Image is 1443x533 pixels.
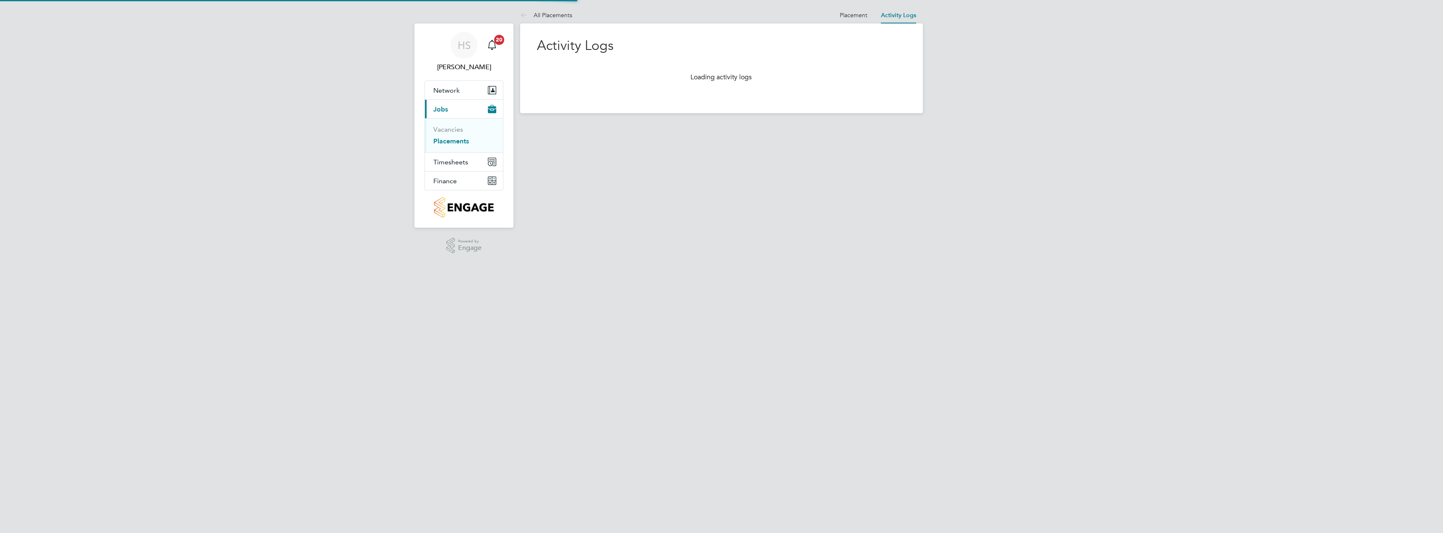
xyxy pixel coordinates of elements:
a: 20 [484,32,500,59]
a: Placement [840,11,867,19]
img: countryside-properties-logo-retina.png [434,197,493,218]
button: Timesheets [425,153,503,171]
span: Jobs [433,105,448,113]
a: Vacancies [433,125,463,133]
a: HS[PERSON_NAME] [425,32,503,72]
span: Loading activity logs [690,73,753,81]
span: Powered by [458,238,482,245]
nav: Main navigation [414,23,513,228]
span: 20 [494,35,504,45]
span: Timesheets [433,158,468,166]
a: All Placements [520,11,572,19]
span: HS [458,40,471,51]
span: Harry Slater [425,62,503,72]
div: Jobs [425,118,503,152]
span: Network [433,86,460,94]
a: Activity Logs [881,12,916,19]
span: Engage [458,244,482,252]
a: Powered byEngage [446,238,482,254]
a: Placements [433,137,469,145]
button: Network [425,81,503,99]
button: Jobs [425,100,503,118]
h2: Activity Logs [537,37,906,55]
button: Finance [425,172,503,190]
span: Finance [433,177,457,185]
a: Go to home page [425,197,503,218]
